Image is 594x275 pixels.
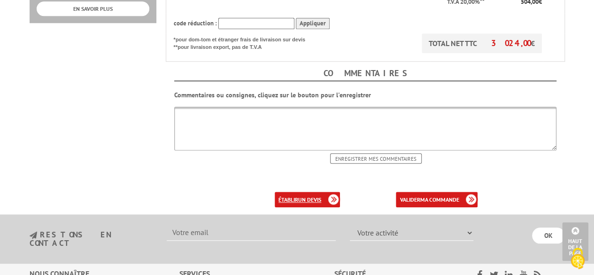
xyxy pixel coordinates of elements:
[491,38,531,48] span: 3 024,00
[30,231,153,247] h3: restons en contact
[174,91,371,99] b: Commentaires ou consignes, cliquez sur le bouton pour l'enregistrer
[330,153,422,164] input: Enregistrer mes commentaires
[562,222,588,261] a: Haut de la page
[296,18,330,30] input: Appliquer
[298,196,321,203] b: un devis
[532,228,565,244] input: OK
[174,66,556,81] h4: Commentaires
[420,196,459,203] b: ma commande
[422,33,542,53] p: TOTAL NET TTC €
[566,247,589,270] img: Cookies (fenêtre modale)
[174,19,217,27] span: code réduction :
[37,1,149,16] a: EN SAVOIR PLUS
[396,192,478,207] a: validerma commande
[167,225,336,241] input: Votre email
[174,33,315,51] p: *pour dom-tom et étranger frais de livraison sur devis **pour livraison export, pas de T.V.A
[561,243,594,275] button: Cookies (fenêtre modale)
[275,192,340,207] a: établirun devis
[30,231,37,239] img: newsletter.jpg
